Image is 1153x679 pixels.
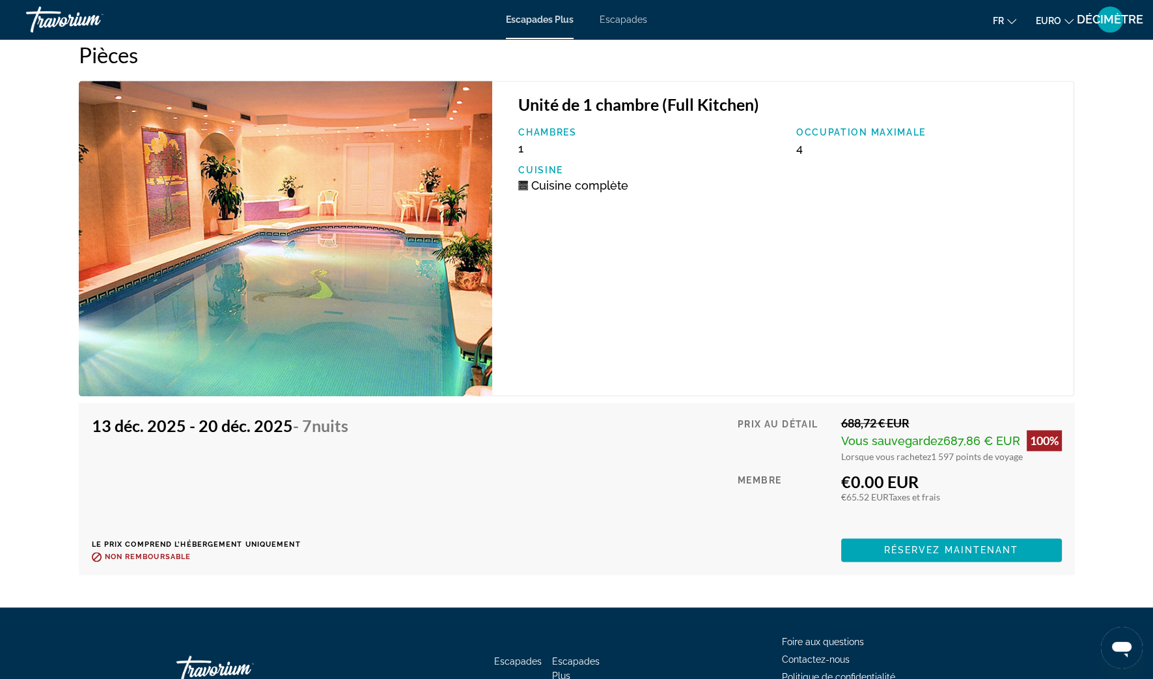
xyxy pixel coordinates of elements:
img: Heritage Resorts Club Playa Real [79,81,493,396]
span: - 7 [293,416,348,435]
span: DÉCIMÈTRE [1077,13,1143,26]
div: 100% [1027,430,1062,451]
button: Réservez maintenant [841,538,1062,562]
span: Lorsque vous rachetez [841,451,931,462]
font: 687,86 € EUR [943,434,1020,448]
h4: 13 déc. 2025 - 20 déc. 2025 [92,416,348,435]
button: Changer de devise [1036,11,1074,30]
span: Vous sauvegardez [841,434,943,448]
a: Contactez-nous [782,654,850,665]
span: Taxes et frais [889,491,940,502]
div: Membre [738,472,831,528]
p: Occupation maximale [796,127,1061,137]
span: Cuisine complète [531,179,628,192]
p: Le prix comprend l’hébergement uniquement [92,540,358,549]
div: €65.52 EUR [841,491,1062,502]
font: €0.00 EUR [841,472,919,491]
div: Prix au détail [738,416,831,462]
span: Non remboursable [105,553,191,561]
h3: Unité de 1 chambre (Full Kitchen) [518,94,1061,114]
span: 4 [796,141,803,155]
a: Escapades [494,656,542,667]
button: Changer la langue [993,11,1016,30]
iframe: Bouton de lancement de la fenêtre de messagerie [1101,627,1143,669]
span: Fr [993,16,1004,26]
span: nuits [312,416,348,435]
font: 688,72 € EUR [841,416,910,430]
span: 1 597 points de voyage [931,451,1023,462]
span: EURO [1036,16,1061,26]
p: Chambres [518,127,783,137]
h2: Pièces [79,42,1075,68]
span: Réservez maintenant [884,545,1019,555]
a: Escapades Plus [506,14,574,25]
a: Foire aux questions [782,637,864,647]
span: 1 [518,141,523,155]
a: Escapades [600,14,647,25]
a: Travorium [26,3,156,36]
p: Cuisine [518,165,783,175]
button: Menu utilisateur [1093,6,1127,33]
